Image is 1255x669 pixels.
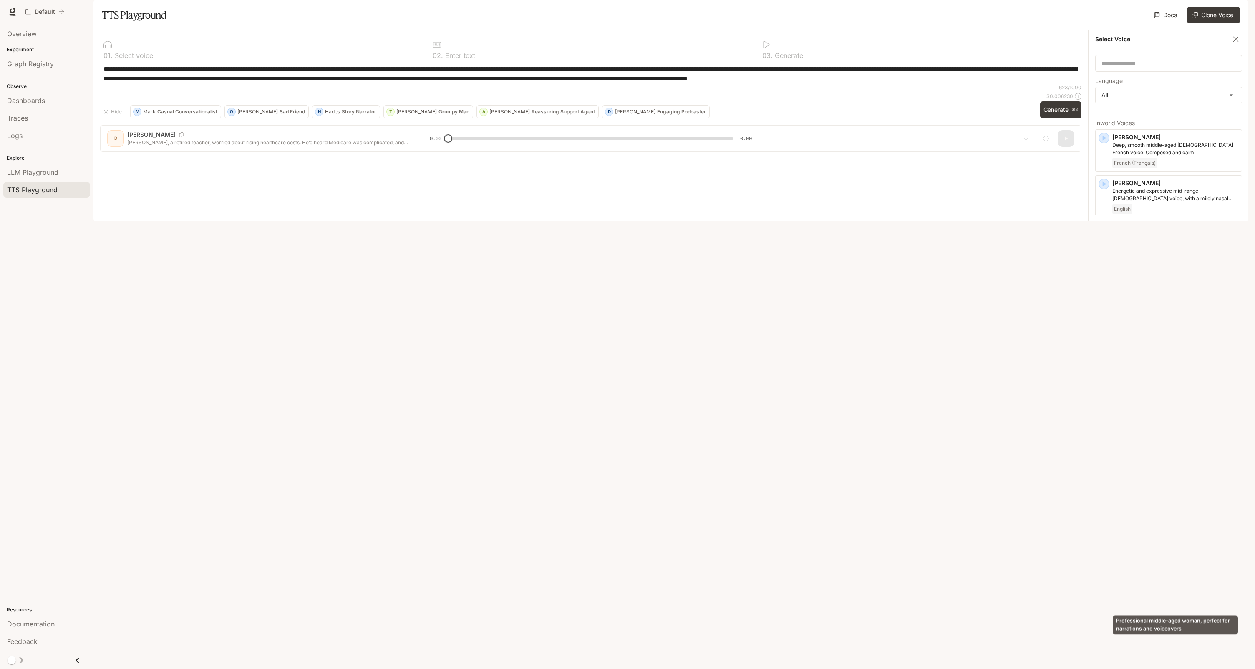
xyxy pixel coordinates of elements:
p: Energetic and expressive mid-range male voice, with a mildly nasal quality [1112,187,1238,202]
div: M [134,105,141,118]
p: Casual Conversationalist [157,109,217,114]
div: O [228,105,235,118]
span: French (Français) [1112,158,1157,168]
p: [PERSON_NAME] [396,109,437,114]
p: [PERSON_NAME] [1112,133,1238,141]
p: [PERSON_NAME] [489,109,530,114]
p: [PERSON_NAME] [237,109,278,114]
p: Language [1095,78,1123,84]
a: Docs [1152,7,1180,23]
div: A [480,105,487,118]
p: Default [35,8,55,15]
p: Story Narrator [342,109,376,114]
button: Clone Voice [1187,7,1240,23]
button: D[PERSON_NAME]Engaging Podcaster [602,105,710,118]
p: Mark [143,109,156,114]
div: Professional middle-aged woman, perfect for narrations and voiceovers [1113,616,1238,635]
p: Select voice [113,52,153,59]
p: Engaging Podcaster [657,109,706,114]
p: $ 0.006230 [1046,93,1073,100]
div: H [315,105,323,118]
p: Sad Friend [280,109,305,114]
button: HHadesStory Narrator [312,105,380,118]
p: Enter text [443,52,475,59]
span: English [1112,204,1132,214]
p: Reassuring Support Agent [532,109,595,114]
p: 0 1 . [103,52,113,59]
p: 0 3 . [762,52,773,59]
p: [PERSON_NAME] [615,109,655,114]
p: Inworld Voices [1095,120,1242,126]
div: T [387,105,394,118]
button: T[PERSON_NAME]Grumpy Man [383,105,473,118]
div: All [1096,87,1242,103]
p: 0 2 . [433,52,443,59]
button: All workspaces [22,3,68,20]
p: 623 / 1000 [1059,84,1081,91]
div: D [605,105,613,118]
p: Hades [325,109,340,114]
p: Grumpy Man [438,109,469,114]
p: ⌘⏎ [1072,108,1078,113]
button: Hide [100,105,127,118]
button: MMarkCasual Conversationalist [130,105,221,118]
p: Generate [773,52,803,59]
button: Generate⌘⏎ [1040,101,1081,118]
button: A[PERSON_NAME]Reassuring Support Agent [476,105,599,118]
button: O[PERSON_NAME]Sad Friend [224,105,309,118]
p: [PERSON_NAME] [1112,179,1238,187]
h1: TTS Playground [102,7,166,23]
p: Deep, smooth middle-aged male French voice. Composed and calm [1112,141,1238,156]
